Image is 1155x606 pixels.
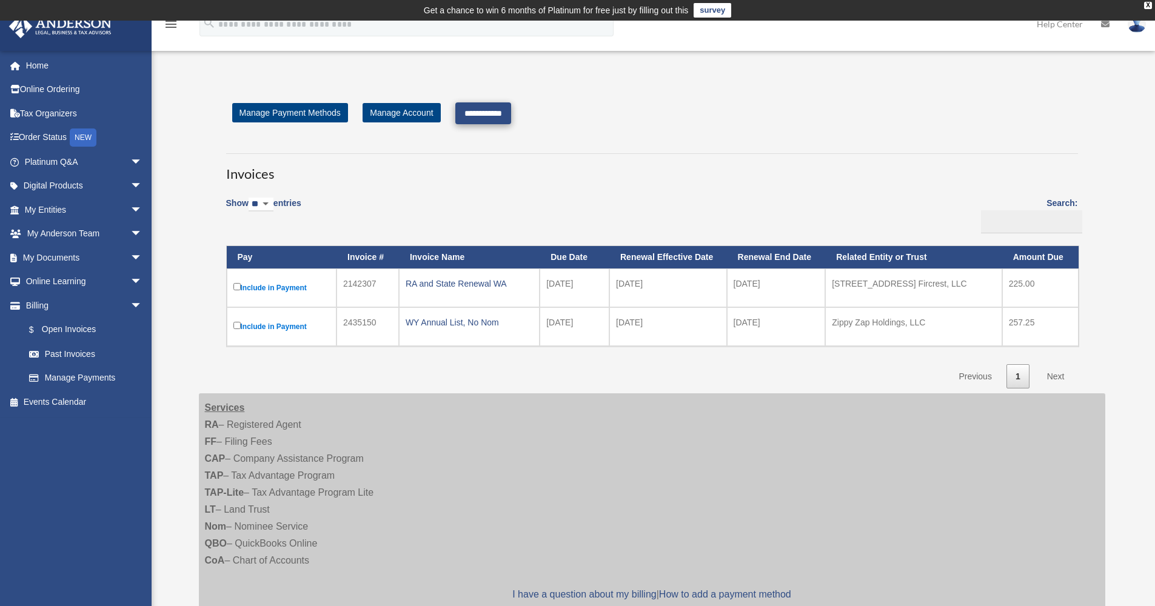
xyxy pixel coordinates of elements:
div: RA and State Renewal WA [406,275,533,292]
label: Show entries [226,196,301,224]
span: arrow_drop_down [130,150,155,175]
strong: CAP [205,453,226,464]
a: Tax Organizers [8,101,161,125]
a: How to add a payment method [659,589,791,599]
a: Manage Account [363,103,440,122]
a: Billingarrow_drop_down [8,293,155,318]
td: [DATE] [609,268,727,307]
a: Online Learningarrow_drop_down [8,270,161,294]
p: | [205,586,1099,603]
input: Include in Payment [233,283,241,290]
span: arrow_drop_down [130,222,155,247]
a: Platinum Q&Aarrow_drop_down [8,150,161,174]
th: Invoice #: activate to sort column ascending [336,246,399,268]
a: menu [164,21,178,32]
a: My Documentsarrow_drop_down [8,245,161,270]
div: WY Annual List, No Nom [406,314,533,331]
th: Due Date: activate to sort column ascending [540,246,609,268]
h3: Invoices [226,153,1078,184]
span: arrow_drop_down [130,198,155,222]
i: menu [164,17,178,32]
strong: LT [205,504,216,514]
label: Include in Payment [233,281,330,295]
input: Search: [981,210,1082,233]
a: Manage Payment Methods [232,103,348,122]
td: [DATE] [727,268,826,307]
img: Anderson Advisors Platinum Portal [5,15,115,38]
a: My Entitiesarrow_drop_down [8,198,161,222]
a: My Anderson Teamarrow_drop_down [8,222,161,246]
strong: TAP [205,470,224,481]
td: [DATE] [540,268,609,307]
th: Pay: activate to sort column descending [227,246,337,268]
span: arrow_drop_down [130,293,155,318]
td: [STREET_ADDRESS] Fircrest, LLC [825,268,1002,307]
th: Invoice Name: activate to sort column ascending [399,246,540,268]
a: Past Invoices [17,342,155,366]
label: Search: [977,196,1078,233]
th: Amount Due: activate to sort column ascending [1002,246,1079,268]
a: Manage Payments [17,366,155,390]
a: $Open Invoices [17,318,149,342]
strong: QBO [205,538,227,548]
td: 257.25 [1002,307,1079,346]
div: NEW [70,128,96,147]
span: arrow_drop_down [130,174,155,199]
select: Showentries [249,198,273,211]
strong: Nom [205,521,227,531]
span: arrow_drop_down [130,270,155,295]
strong: FF [205,436,217,447]
strong: CoA [205,555,225,565]
label: Include in Payment [233,319,330,334]
th: Renewal End Date: activate to sort column ascending [727,246,826,268]
th: Renewal Effective Date: activate to sort column ascending [609,246,727,268]
a: Order StatusNEW [8,125,161,150]
td: 225.00 [1002,268,1079,307]
a: survey [694,3,731,18]
a: Previous [949,364,1000,389]
span: arrow_drop_down [130,245,155,270]
a: 1 [1006,364,1029,389]
a: Digital Productsarrow_drop_down [8,174,161,198]
th: Related Entity or Trust: activate to sort column ascending [825,246,1002,268]
i: search [203,16,216,30]
div: close [1144,2,1152,9]
input: Include in Payment [233,322,241,329]
strong: TAP-Lite [205,487,244,498]
div: Get a chance to win 6 months of Platinum for free just by filling out this [424,3,689,18]
span: $ [36,322,42,338]
a: Online Ordering [8,78,161,102]
td: [DATE] [609,307,727,346]
td: 2142307 [336,268,399,307]
img: User Pic [1128,15,1146,33]
strong: Services [205,402,245,413]
td: [DATE] [540,307,609,346]
a: Next [1038,364,1074,389]
td: Zippy Zap Holdings, LLC [825,307,1002,346]
a: Home [8,53,161,78]
td: [DATE] [727,307,826,346]
a: Events Calendar [8,390,161,414]
a: I have a question about my billing [512,589,656,599]
strong: RA [205,419,219,430]
td: 2435150 [336,307,399,346]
